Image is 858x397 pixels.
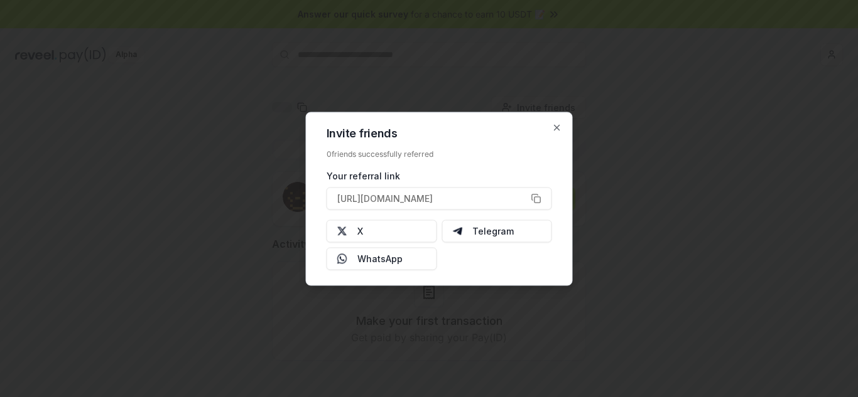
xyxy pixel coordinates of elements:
div: Your referral link [327,169,552,182]
img: Telegram [452,226,462,236]
img: X [337,226,347,236]
span: [URL][DOMAIN_NAME] [337,192,433,205]
img: Whatsapp [337,253,347,263]
button: X [327,220,437,242]
button: [URL][DOMAIN_NAME] [327,187,552,209]
button: Telegram [442,220,552,242]
button: WhatsApp [327,247,437,270]
div: 0 friends successfully referred [327,149,552,159]
h2: Invite friends [327,127,552,139]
